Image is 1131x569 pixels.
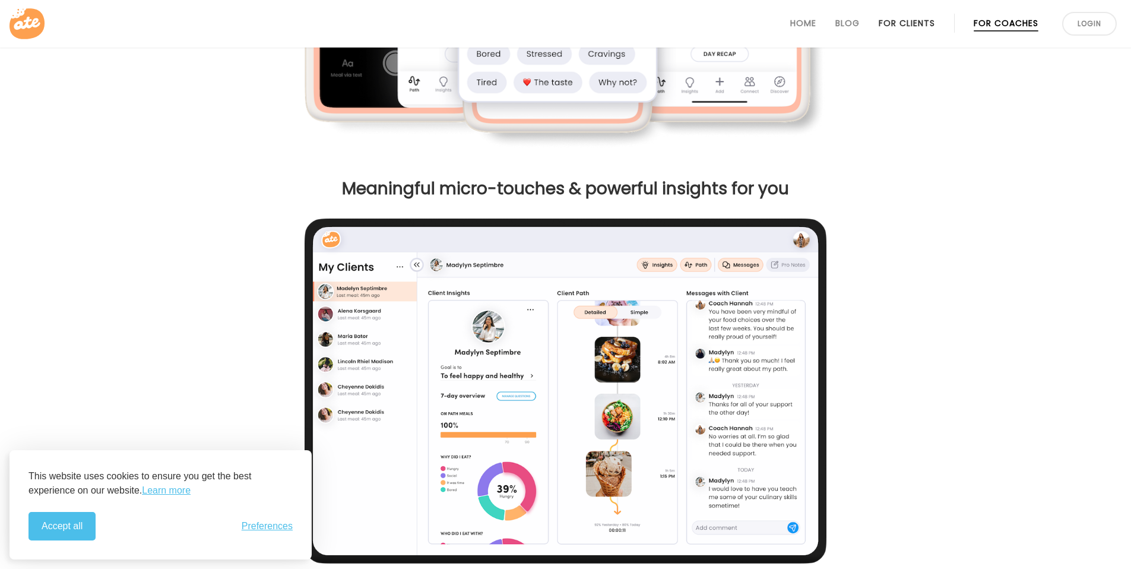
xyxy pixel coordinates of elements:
a: Login [1062,12,1117,36]
span: Preferences [242,521,293,532]
button: Toggle preferences [242,521,293,532]
a: Home [790,18,816,28]
a: Learn more [142,483,191,498]
p: This website uses cookies to ensure you get the best experience on our website. [28,469,293,498]
a: For Coaches [974,18,1038,28]
a: For Clients [879,18,935,28]
button: Accept all cookies [28,512,96,540]
a: Blog [835,18,860,28]
h3: Meaningful micro-touches & powerful insights for you [276,178,856,200]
